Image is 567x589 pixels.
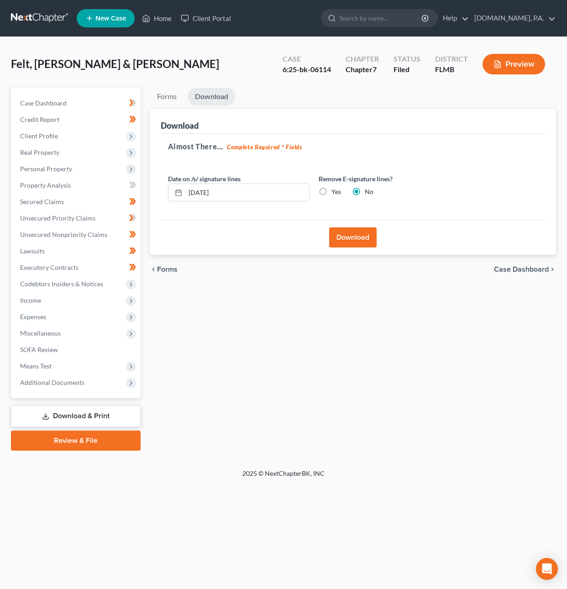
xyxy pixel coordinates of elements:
[20,362,52,370] span: Means Test
[319,174,460,184] label: Remove E-signature lines?
[13,259,141,276] a: Executory Contracts
[20,165,72,173] span: Personal Property
[157,266,178,273] span: Forms
[95,15,126,22] span: New Case
[494,266,556,273] a: Case Dashboard chevron_right
[20,313,46,321] span: Expenses
[227,143,302,151] strong: Complete Required * Fields
[20,181,71,189] span: Property Analysis
[168,174,241,184] label: Date on /s/ signature lines
[150,266,190,273] button: chevron_left Forms
[435,64,468,75] div: FLMB
[394,54,420,64] div: Status
[331,187,341,196] label: Yes
[150,266,157,273] i: chevron_left
[346,54,379,64] div: Chapter
[346,64,379,75] div: Chapter
[20,148,59,156] span: Real Property
[20,132,58,140] span: Client Profile
[20,280,103,288] span: Codebtors Insiders & Notices
[536,558,558,580] div: Open Intercom Messenger
[23,469,544,485] div: 2025 © NextChapterBK, INC
[176,10,236,26] a: Client Portal
[150,88,184,105] a: Forms
[188,88,236,105] a: Download
[20,198,64,205] span: Secured Claims
[185,184,309,201] input: MM/DD/YYYY
[20,379,84,386] span: Additional Documents
[494,266,549,273] span: Case Dashboard
[283,64,331,75] div: 6:25-bk-06114
[20,263,79,271] span: Executory Contracts
[11,431,141,451] a: Review & File
[20,116,59,123] span: Credit Report
[365,187,373,196] label: No
[13,95,141,111] a: Case Dashboard
[13,243,141,259] a: Lawsuits
[20,296,41,304] span: Income
[339,10,423,26] input: Search by name...
[329,227,377,247] button: Download
[20,231,107,238] span: Unsecured Nonpriority Claims
[549,266,556,273] i: chevron_right
[373,65,377,74] span: 7
[13,111,141,128] a: Credit Report
[137,10,176,26] a: Home
[20,99,67,107] span: Case Dashboard
[20,214,95,222] span: Unsecured Priority Claims
[20,247,45,255] span: Lawsuits
[483,54,545,74] button: Preview
[394,64,420,75] div: Filed
[13,342,141,358] a: SOFA Review
[283,54,331,64] div: Case
[161,120,199,131] div: Download
[20,346,58,353] span: SOFA Review
[11,57,219,70] span: Felt, [PERSON_NAME] & [PERSON_NAME]
[13,226,141,243] a: Unsecured Nonpriority Claims
[435,54,468,64] div: District
[13,177,141,194] a: Property Analysis
[438,10,469,26] a: Help
[11,405,141,427] a: Download & Print
[168,141,538,152] h5: Almost There...
[470,10,556,26] a: [DOMAIN_NAME], P.A.
[13,210,141,226] a: Unsecured Priority Claims
[13,194,141,210] a: Secured Claims
[20,329,61,337] span: Miscellaneous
